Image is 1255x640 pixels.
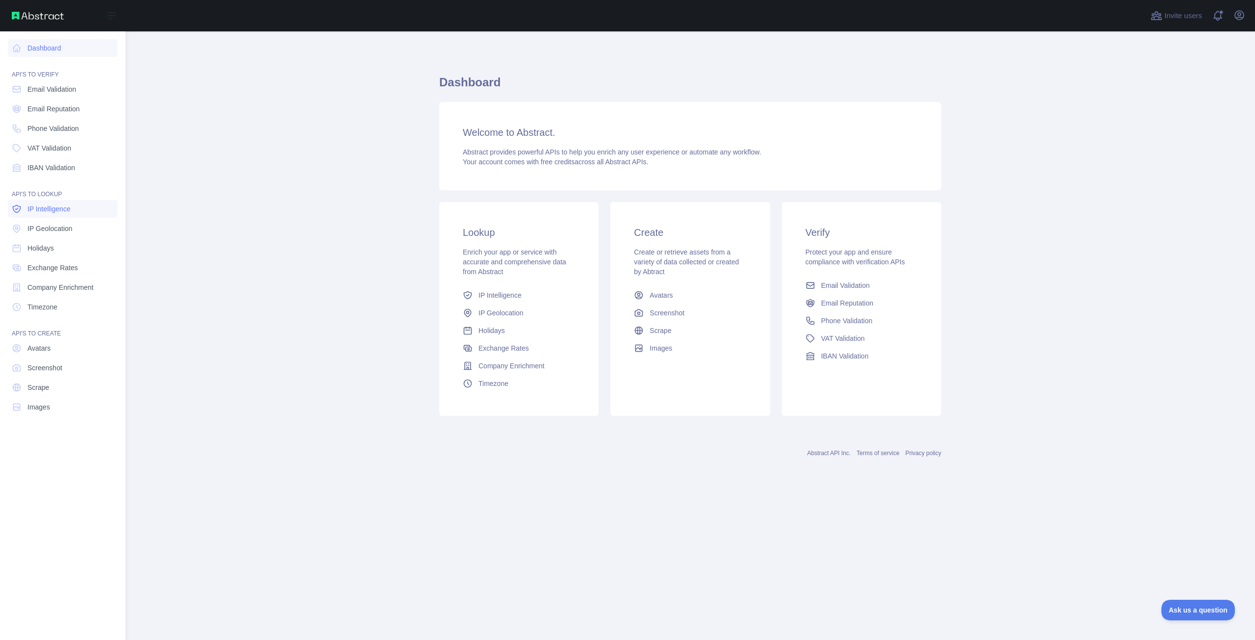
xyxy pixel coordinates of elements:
span: Email Validation [27,84,76,94]
span: free credits [541,158,575,166]
a: Holidays [459,322,579,339]
span: Images [27,402,50,412]
span: Company Enrichment [478,361,545,371]
span: Your account comes with across all Abstract APIs. [463,158,648,166]
a: IBAN Validation [8,159,118,177]
h1: Dashboard [439,75,941,98]
a: Scrape [8,379,118,396]
span: Avatars [27,343,50,353]
div: API'S TO CREATE [8,318,118,337]
span: Timezone [27,302,57,312]
a: Avatars [630,286,750,304]
div: API'S TO LOOKUP [8,179,118,198]
span: Phone Validation [821,316,873,326]
a: Screenshot [630,304,750,322]
a: Company Enrichment [8,279,118,296]
span: Images [650,343,672,353]
span: Holidays [478,326,505,335]
a: IP Intelligence [459,286,579,304]
a: VAT Validation [8,139,118,157]
a: Holidays [8,239,118,257]
span: IP Intelligence [27,204,71,214]
a: Email Validation [8,80,118,98]
img: Abstract API [12,12,64,20]
span: IBAN Validation [821,351,869,361]
a: Exchange Rates [8,259,118,277]
a: Avatars [8,339,118,357]
h3: Create [634,226,746,239]
span: Company Enrichment [27,282,94,292]
a: VAT Validation [802,330,922,347]
a: Exchange Rates [459,339,579,357]
span: Invite users [1164,10,1202,22]
span: Scrape [27,383,49,392]
h3: Welcome to Abstract. [463,126,918,139]
a: Email Reputation [802,294,922,312]
span: Scrape [650,326,671,335]
span: Timezone [478,379,508,388]
a: Phone Validation [8,120,118,137]
span: Holidays [27,243,54,253]
span: Abstract provides powerful APIs to help you enrich any user experience or automate any workflow. [463,148,761,156]
a: Timezone [459,375,579,392]
a: Images [8,398,118,416]
h3: Lookup [463,226,575,239]
a: Email Validation [802,277,922,294]
a: Dashboard [8,39,118,57]
span: Exchange Rates [27,263,78,273]
a: Timezone [8,298,118,316]
span: IP Geolocation [27,224,73,233]
iframe: Toggle Customer Support [1161,600,1235,620]
h3: Verify [805,226,918,239]
div: API'S TO VERIFY [8,59,118,78]
span: IP Intelligence [478,290,522,300]
span: Avatars [650,290,673,300]
a: Images [630,339,750,357]
span: VAT Validation [27,143,71,153]
a: Screenshot [8,359,118,377]
span: Email Reputation [821,298,874,308]
button: Invite users [1149,8,1204,24]
span: Email Validation [821,281,870,290]
a: Privacy policy [905,450,941,457]
a: Phone Validation [802,312,922,330]
span: Create or retrieve assets from a variety of data collected or created by Abtract [634,248,739,276]
a: Scrape [630,322,750,339]
span: IP Geolocation [478,308,524,318]
a: Company Enrichment [459,357,579,375]
span: Enrich your app or service with accurate and comprehensive data from Abstract [463,248,566,276]
a: Terms of service [856,450,899,457]
a: IP Geolocation [8,220,118,237]
a: IP Intelligence [8,200,118,218]
span: Screenshot [650,308,684,318]
span: Protect your app and ensure compliance with verification APIs [805,248,905,266]
a: Email Reputation [8,100,118,118]
a: Abstract API Inc. [807,450,851,457]
span: IBAN Validation [27,163,75,173]
span: Email Reputation [27,104,80,114]
span: Exchange Rates [478,343,529,353]
a: IBAN Validation [802,347,922,365]
span: VAT Validation [821,333,865,343]
span: Screenshot [27,363,62,373]
a: IP Geolocation [459,304,579,322]
span: Phone Validation [27,124,79,133]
